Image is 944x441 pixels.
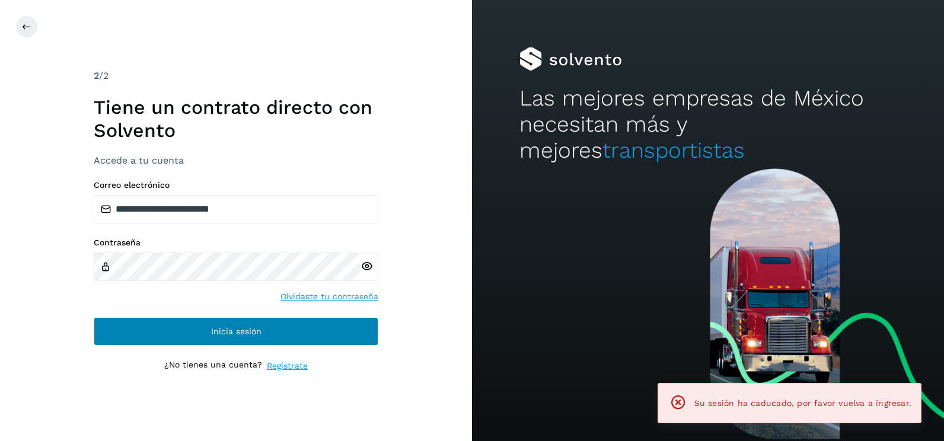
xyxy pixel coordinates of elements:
h2: Las mejores empresas de México necesitan más y mejores [519,85,897,164]
label: Contraseña [94,238,378,248]
span: Inicia sesión [211,327,261,335]
div: /2 [94,69,378,83]
a: Olvidaste tu contraseña [280,290,378,303]
h1: Tiene un contrato directo con Solvento [94,96,378,142]
h3: Accede a tu cuenta [94,155,378,166]
span: Su sesión ha caducado, por favor vuelva a ingresar. [694,398,911,408]
span: 2 [94,70,99,81]
label: Correo electrónico [94,180,378,190]
button: Inicia sesión [94,317,378,346]
p: ¿No tienes una cuenta? [164,360,262,372]
a: Regístrate [267,360,308,372]
span: transportistas [602,138,745,163]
